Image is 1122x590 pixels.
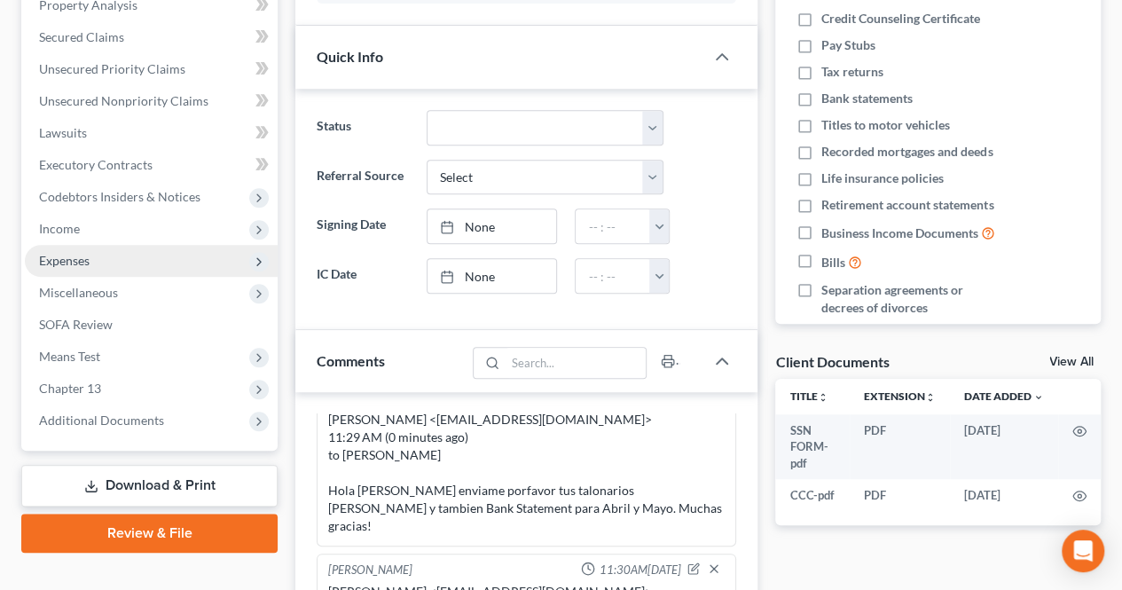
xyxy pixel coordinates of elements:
[925,392,936,403] i: unfold_more
[39,285,118,300] span: Miscellaneous
[25,21,278,53] a: Secured Claims
[821,196,993,214] span: Retirement account statements
[39,413,164,428] span: Additional Documents
[39,221,80,236] span: Income
[39,189,200,204] span: Codebtors Insiders & Notices
[775,479,850,511] td: CCC-pdf
[506,348,647,378] input: Search...
[25,117,278,149] a: Lawsuits
[821,63,883,81] span: Tax returns
[821,169,944,187] span: Life insurance policies
[328,562,412,579] div: [PERSON_NAME]
[21,465,278,507] a: Download & Print
[39,253,90,268] span: Expenses
[817,392,828,403] i: unfold_more
[864,389,936,403] a: Extensionunfold_more
[576,209,650,243] input: -- : --
[39,61,185,76] span: Unsecured Priority Claims
[850,414,950,479] td: PDF
[821,281,1004,317] span: Separation agreements or decrees of divorces
[576,259,650,293] input: -- : --
[950,479,1058,511] td: [DATE]
[39,157,153,172] span: Executory Contracts
[428,209,557,243] a: None
[308,110,417,146] label: Status
[328,411,725,535] div: [PERSON_NAME] <[EMAIL_ADDRESS][DOMAIN_NAME]> 11:29 AM (0 minutes ago) to [PERSON_NAME] Hola [PERS...
[775,414,850,479] td: SSN FORM-pdf
[317,48,383,65] span: Quick Info
[821,254,845,271] span: Bills
[39,125,87,140] span: Lawsuits
[821,10,980,28] span: Credit Counseling Certificate
[308,208,417,244] label: Signing Date
[317,352,385,369] span: Comments
[1033,392,1044,403] i: expand_more
[25,85,278,117] a: Unsecured Nonpriority Claims
[599,562,680,578] span: 11:30AM[DATE]
[25,149,278,181] a: Executory Contracts
[1062,530,1104,572] div: Open Intercom Messenger
[821,90,913,107] span: Bank statements
[950,414,1058,479] td: [DATE]
[25,309,278,341] a: SOFA Review
[21,514,278,553] a: Review & File
[39,93,208,108] span: Unsecured Nonpriority Claims
[775,352,889,371] div: Client Documents
[821,36,875,54] span: Pay Stubs
[821,116,950,134] span: Titles to motor vehicles
[308,258,417,294] label: IC Date
[39,317,113,332] span: SOFA Review
[1049,356,1094,368] a: View All
[789,389,828,403] a: Titleunfold_more
[821,143,993,161] span: Recorded mortgages and deeds
[39,381,101,396] span: Chapter 13
[308,160,417,195] label: Referral Source
[39,29,124,44] span: Secured Claims
[39,349,100,364] span: Means Test
[821,224,978,242] span: Business Income Documents
[25,53,278,85] a: Unsecured Priority Claims
[428,259,557,293] a: None
[850,479,950,511] td: PDF
[964,389,1044,403] a: Date Added expand_more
